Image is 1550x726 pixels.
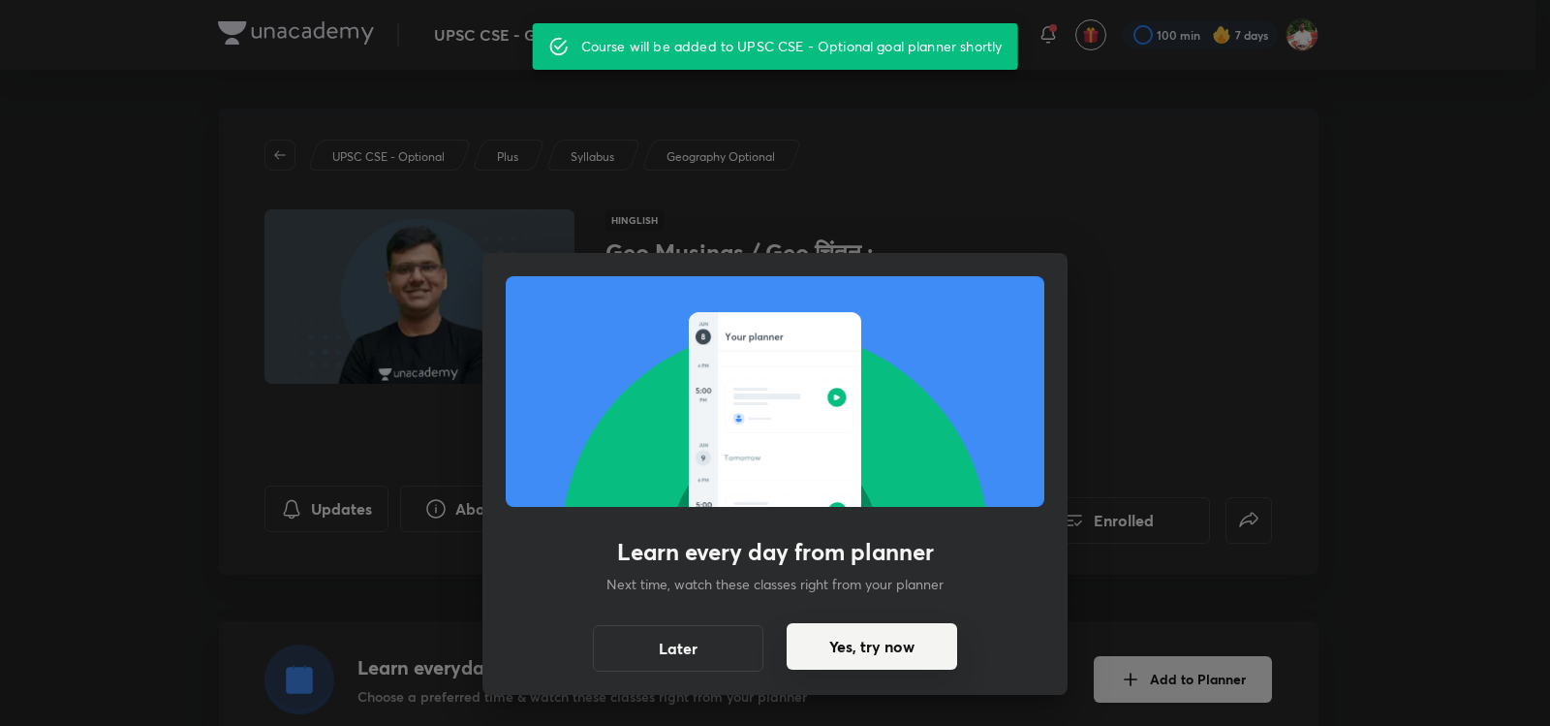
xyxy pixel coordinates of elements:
[698,444,707,448] g: JUN
[593,625,763,672] button: Later
[581,29,1003,64] div: Course will be added to UPSC CSE - Optional goal planner shortly
[617,538,934,566] h3: Learn every day from planner
[787,623,957,670] button: Yes, try now
[697,479,708,483] g: 4 PM
[697,364,708,368] g: 4 PM
[700,398,707,402] g: PM
[726,333,784,342] g: Your planner
[701,334,705,340] g: 8
[701,456,705,461] g: 9
[606,574,944,594] p: Next time, watch these classes right from your planner
[696,388,711,394] g: 5:00
[724,455,760,460] g: Tomorrow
